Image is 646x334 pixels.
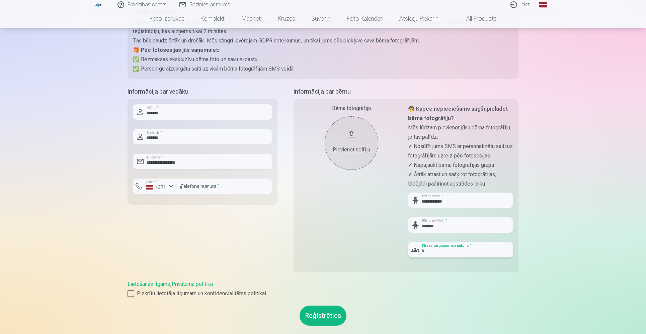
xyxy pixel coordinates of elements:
[270,9,303,28] a: Krūzes
[325,116,378,170] button: Pievienot selfiju
[133,36,513,45] p: Tas būs daudz ērtāk un drošāk. Mēs stingri ievērojam GDPR noteikumus, un tikai jums būs piekļuve ...
[234,9,270,28] a: Magnēti
[294,87,518,96] h5: Informācija par bērnu
[133,55,513,64] p: ✅ Bezmaksas ekskluzīvu bērna foto uz savu e-pastu
[133,64,513,74] p: ✅ Personīgu aizsargātu saiti uz visām bērna fotogrāfijām SMS veidā
[448,9,505,28] a: All products
[142,9,192,28] a: Foto izdrukas
[408,170,513,189] p: ✔ Ātrāk atrast un sašķirot fotogrāfijas, tādējādi paātrinot apstrādes laiku
[128,280,518,298] div: ,
[146,184,166,191] div: +371
[299,104,404,112] div: Bērna fotogrāfija
[128,290,518,298] label: Piekrītu lietotāja līgumam un konfidencialitātes politikai
[144,180,160,185] label: Valsts
[408,123,513,142] p: Mēs lūdzam pievienot jūsu bērna fotogrāfiju, jo tas palīdz:
[133,47,219,53] strong: 🎁 Pēc fotosesijas jūs saņemsiet:
[408,160,513,170] p: ✔ Nepajaukt bērnu fotogrāfijas grupā
[339,9,391,28] a: Foto kalendāri
[95,3,102,7] img: /fa1
[331,146,372,154] div: Pievienot selfiju
[128,87,277,96] h5: Informācija par vecāku
[172,281,213,287] a: Privātuma politika
[303,9,339,28] a: Suvenīri
[192,9,234,28] a: Komplekti
[391,9,448,28] a: Atslēgu piekariņi
[408,142,513,160] p: ✔ Nosūtīt jums SMS ar personalizētu saiti uz fotogrāfijām uzreiz pēc fotosesijas
[300,306,346,326] button: Reģistrēties
[128,281,170,287] a: Lietošanas līgums
[133,179,176,194] button: Valsts*+371
[408,106,508,121] strong: 🧒 Kāpēc nepieciešams augšupielādēt bērna fotogrāfiju?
